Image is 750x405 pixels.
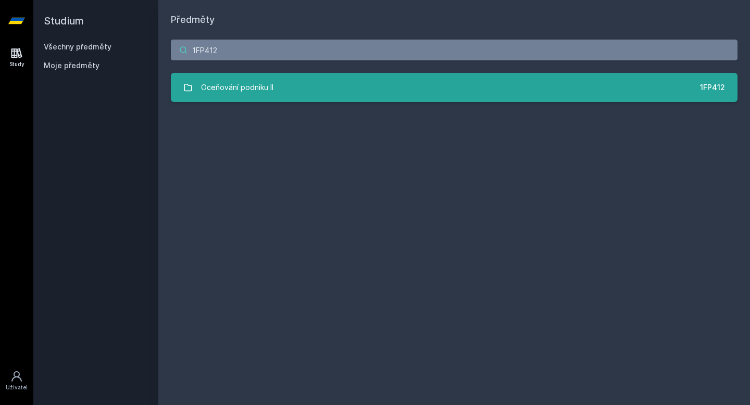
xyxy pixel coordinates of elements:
a: Uživatel [2,365,31,397]
a: Study [2,42,31,73]
div: Oceňování podniku II [201,77,273,98]
a: Oceňování podniku II 1FP412 [171,73,737,102]
div: 1FP412 [700,82,725,93]
span: Moje předměty [44,60,99,71]
input: Název nebo ident předmětu… [171,40,737,60]
div: Uživatel [6,384,28,391]
a: Všechny předměty [44,42,111,51]
h1: Předměty [171,12,737,27]
div: Study [9,60,24,68]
